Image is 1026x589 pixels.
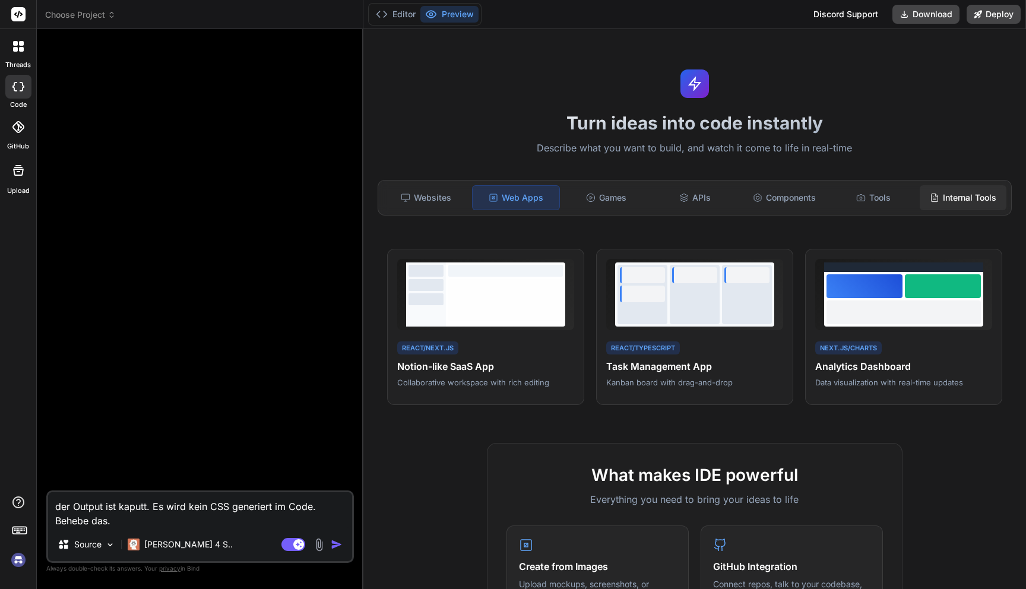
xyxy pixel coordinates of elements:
p: Collaborative workspace with rich editing [397,377,574,388]
h4: Task Management App [606,359,783,373]
label: threads [5,60,31,70]
img: icon [331,539,343,550]
img: signin [8,550,28,570]
button: Download [892,5,959,24]
span: privacy [159,565,180,572]
p: Source [74,539,102,550]
h4: Create from Images [519,559,676,574]
h2: What makes IDE powerful [506,463,883,487]
label: GitHub [7,141,29,151]
img: attachment [312,538,326,552]
img: Claude 4 Sonnet [128,539,140,550]
label: Upload [7,186,30,196]
div: React/TypeScript [606,341,680,355]
div: Next.js/Charts [815,341,882,355]
div: Games [562,185,649,210]
p: Kanban board with drag-and-drop [606,377,783,388]
p: Data visualization with real-time updates [815,377,992,388]
p: Everything you need to bring your ideas to life [506,492,883,506]
button: Editor [371,6,420,23]
h1: Turn ideas into code instantly [370,112,1019,134]
div: Tools [830,185,917,210]
div: Components [741,185,828,210]
button: Deploy [967,5,1021,24]
div: Web Apps [472,185,560,210]
div: Internal Tools [920,185,1006,210]
p: Always double-check its answers. Your in Bind [46,563,354,574]
textarea: der Output ist kaputt. Es wird kein CSS generiert im Code. Behebe das. [48,492,352,528]
div: Discord Support [806,5,885,24]
h4: GitHub Integration [713,559,870,574]
img: Pick Models [105,540,115,550]
p: Describe what you want to build, and watch it come to life in real-time [370,141,1019,156]
div: APIs [652,185,739,210]
div: Websites [383,185,470,210]
h4: Analytics Dashboard [815,359,992,373]
h4: Notion-like SaaS App [397,359,574,373]
label: code [10,100,27,110]
div: React/Next.js [397,341,458,355]
button: Preview [420,6,479,23]
p: [PERSON_NAME] 4 S.. [144,539,233,550]
span: Choose Project [45,9,116,21]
